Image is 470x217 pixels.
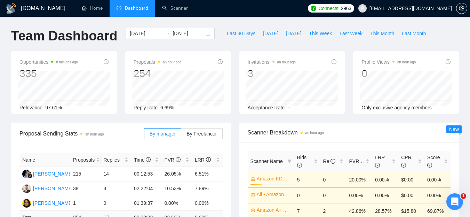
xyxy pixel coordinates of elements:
[248,67,296,80] div: 3
[6,3,17,14] img: logo
[330,159,335,164] span: info-circle
[19,129,144,138] span: Proposal Sending Stats
[397,60,416,64] time: an hour ago
[424,187,451,203] td: 0.00%
[227,30,255,37] span: Last 30 Days
[424,172,451,187] td: 0.00%
[250,158,283,164] span: Scanner Name
[134,105,158,110] span: Reply Rate
[70,196,101,211] td: 1
[22,170,31,178] img: AA
[297,163,302,168] span: info-circle
[250,176,255,181] span: crown
[161,181,192,196] td: 10.53%
[192,196,223,211] td: 0.00%
[361,67,416,80] div: 0
[372,172,398,187] td: 0.00%
[117,6,121,10] span: dashboard
[223,28,259,39] button: Last 30 Days
[33,185,73,192] div: [PERSON_NAME]
[22,199,31,208] img: RA
[101,153,131,167] th: Replies
[323,158,336,164] span: Re
[101,181,131,196] td: 3
[346,172,372,187] td: 20.00%
[294,172,320,187] td: 5
[45,105,62,110] span: 97.61%
[318,5,339,12] span: Connects:
[176,157,181,162] span: info-circle
[286,156,293,166] span: filter
[131,181,162,196] td: 02:22:04
[305,131,324,135] time: an hour ago
[346,187,372,203] td: 0.00%
[446,193,463,210] iframe: Intercom live chat
[248,58,296,66] span: Invitations
[162,5,188,11] a: searchScanner
[192,181,223,196] td: 7.89%
[282,28,305,39] button: [DATE]
[22,171,73,176] a: AA[PERSON_NAME]
[173,30,204,37] input: End date
[161,167,192,181] td: 26.05%
[103,156,123,164] span: Replies
[22,184,31,193] img: OA
[340,30,363,37] span: Last Week
[332,59,336,64] span: info-circle
[361,58,416,66] span: Profile Views
[305,28,336,39] button: This Week
[401,163,406,168] span: info-circle
[161,196,192,211] td: 0.00%
[164,31,170,36] span: to
[287,105,290,110] span: --
[33,170,73,178] div: [PERSON_NAME]
[297,155,306,168] span: Bids
[461,193,466,199] span: 1
[134,157,151,163] span: Time
[131,196,162,211] td: 01:39:37
[101,167,131,181] td: 14
[19,67,78,80] div: 335
[195,157,211,163] span: LRR
[134,67,182,80] div: 254
[309,30,332,37] span: This Week
[349,158,365,164] span: PVR
[446,59,451,64] span: info-circle
[286,30,301,37] span: [DATE]
[19,58,78,66] span: Opportunities
[375,155,385,168] span: LRR
[294,187,320,203] td: 0
[22,200,73,206] a: RA[PERSON_NAME]
[360,6,365,11] span: user
[160,105,174,110] span: 6.69%
[257,206,290,214] a: Amazon A+ Content - Rameen
[70,167,101,181] td: 215
[427,155,440,168] span: Score
[85,132,104,136] time: an hour ago
[402,30,426,37] span: Last Month
[33,199,73,207] div: [PERSON_NAME]
[456,6,467,11] a: setting
[320,187,346,203] td: 0
[164,31,170,36] span: swap-right
[372,187,398,203] td: 0.00%
[11,28,117,44] h1: Team Dashboard
[101,196,131,211] td: 0
[73,156,95,164] span: Proposals
[186,131,217,137] span: By Freelancer
[104,59,109,64] span: info-circle
[277,60,296,64] time: an hour ago
[401,155,412,168] span: CPR
[336,28,366,39] button: Last Week
[70,153,101,167] th: Proposals
[248,105,285,110] span: Acceptance Rate
[427,163,432,168] span: info-circle
[250,192,255,197] span: crown
[27,173,32,178] img: gigradar-bm.png
[287,159,292,163] span: filter
[263,30,278,37] span: [DATE]
[82,5,103,11] a: homeHome
[70,181,101,196] td: 38
[456,3,467,14] button: setting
